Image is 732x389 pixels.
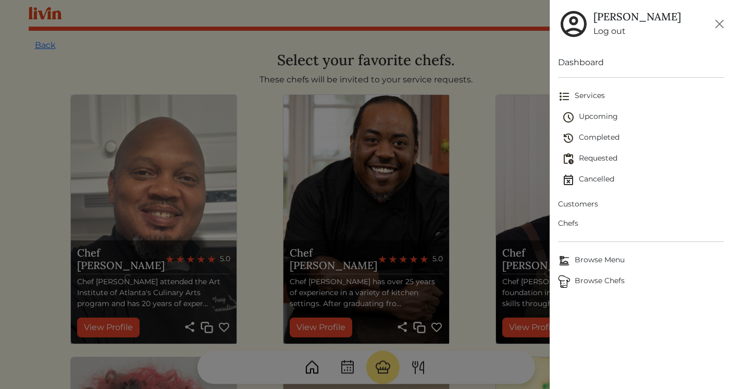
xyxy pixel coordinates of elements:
span: Browse Menu [558,254,724,267]
a: Customers [558,194,724,214]
h5: [PERSON_NAME] [593,10,681,23]
img: event_cancelled-67e280bd0a9e072c26133efab016668ee6d7272ad66fa3c7eb58af48b074a3a4.svg [562,174,575,186]
a: Services [558,86,724,107]
span: Services [558,90,724,103]
img: Browse Menu [558,254,570,267]
span: Cancelled [562,174,724,186]
a: Completed [562,128,724,149]
a: Cancelled [562,169,724,190]
span: Customers [558,199,724,210]
a: Chefs [558,214,724,233]
img: format_list_bulleted-ebc7f0161ee23162107b508e562e81cd567eeab2455044221954b09d19068e74.svg [558,90,570,103]
span: Completed [562,132,724,144]
span: Browse Chefs [558,275,724,288]
img: user_account-e6e16d2ec92f44fc35f99ef0dc9cddf60790bfa021a6ecb1c896eb5d2907b31c.svg [558,8,589,40]
span: Chefs [558,218,724,229]
a: Requested [562,149,724,169]
img: Browse Chefs [558,275,570,288]
button: Close [711,16,728,32]
a: Dashboard [558,56,724,69]
a: Browse MenuBrowse Menu [558,250,724,271]
span: Requested [562,153,724,165]
img: schedule-fa401ccd6b27cf58db24c3bb5584b27dcd8bd24ae666a918e1c6b4ae8c451a22.svg [562,111,575,124]
a: Upcoming [562,107,724,128]
a: Log out [593,25,681,38]
span: Upcoming [562,111,724,124]
img: history-2b446bceb7e0f53b931186bf4c1776ac458fe31ad3b688388ec82af02103cd45.svg [562,132,575,144]
a: ChefsBrowse Chefs [558,271,724,292]
img: pending_actions-fd19ce2ea80609cc4d7bbea353f93e2f363e46d0f816104e4e0650fdd7f915cf.svg [562,153,575,165]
